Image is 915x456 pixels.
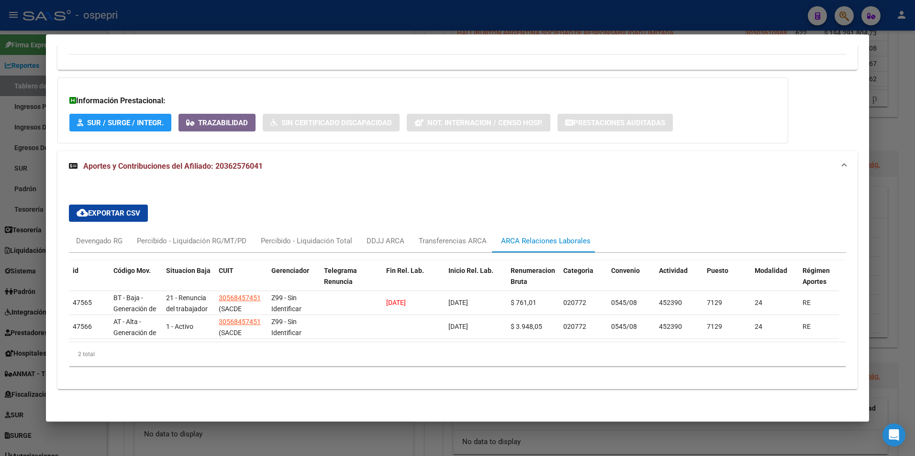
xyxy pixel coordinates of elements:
[563,323,586,330] span: 020772
[113,267,151,274] span: Código Mov.
[137,236,246,246] div: Percibido - Liquidación RG/MT/PD
[179,114,256,131] button: Trazabilidad
[69,114,171,131] button: SUR / SURGE / INTEGR.
[261,236,352,246] div: Percibido - Liquidación Total
[659,323,682,330] span: 452390
[803,299,811,306] span: RE
[320,261,382,303] datatable-header-cell: Telegrama Renuncia
[407,114,550,131] button: Not. Internacion / Censo Hosp.
[69,261,110,303] datatable-header-cell: id
[419,236,487,246] div: Transferencias ARCA
[448,323,468,330] span: [DATE]
[281,119,392,127] span: Sin Certificado Discapacidad
[162,261,215,303] datatable-header-cell: Situacion Baja
[507,261,559,303] datatable-header-cell: Renumeracion Bruta
[799,261,847,303] datatable-header-cell: Régimen Aportes
[219,318,261,326] span: 30568457451
[611,323,637,330] span: 0545/08
[219,294,261,302] span: 30568457451
[324,267,357,285] span: Telegrama Renuncia
[73,267,78,274] span: id
[87,119,164,127] span: SUR / SURGE / INTEGR.
[659,267,688,274] span: Actividad
[707,267,728,274] span: Puesto
[448,299,468,306] span: [DATE]
[166,294,208,356] span: 21 - Renuncia del trabajador / ART.240 - LCT / ART.64 Inc.a) L22248 y otras
[611,267,640,274] span: Convenio
[215,261,268,303] datatable-header-cell: CUIT
[76,236,123,246] div: Devengado RG
[755,299,762,306] span: 24
[803,323,811,330] span: RE
[166,323,193,330] span: 1 - Activo
[511,267,555,285] span: Renumeracion Bruta
[755,323,762,330] span: 24
[83,162,263,171] span: Aportes y Contribuciones del Afiliado: 20362576041
[501,236,591,246] div: ARCA Relaciones Laborales
[110,261,162,303] datatable-header-cell: Código Mov.
[803,267,830,285] span: Régimen Aportes
[751,261,799,303] datatable-header-cell: Modalidad
[73,323,92,330] span: 47566
[77,207,88,218] mat-icon: cloud_download
[69,95,776,107] h3: Información Prestacional:
[113,294,156,324] span: BT - Baja - Generación de Clave
[268,261,320,303] datatable-header-cell: Gerenciador
[69,205,148,222] button: Exportar CSV
[563,299,586,306] span: 020772
[57,182,858,389] div: Aportes y Contribuciones del Afiliado: 20362576041
[271,294,301,313] span: Z99 - Sin Identificar
[607,261,655,303] datatable-header-cell: Convenio
[563,267,593,274] span: Categoria
[69,342,847,366] div: 2 total
[57,151,858,182] mat-expansion-panel-header: Aportes y Contribuciones del Afiliado: 20362576041
[445,261,507,303] datatable-header-cell: Inicio Rel. Lab.
[707,299,722,306] span: 7129
[703,261,751,303] datatable-header-cell: Puesto
[558,114,673,131] button: Prestaciones Auditadas
[559,261,607,303] datatable-header-cell: Categoria
[166,267,211,274] span: Situacion Baja
[882,423,905,446] div: Open Intercom Messenger
[659,299,682,306] span: 452390
[573,119,665,127] span: Prestaciones Auditadas
[611,299,637,306] span: 0545/08
[113,318,156,347] span: AT - Alta - Generación de clave
[448,267,493,274] span: Inicio Rel. Lab.
[198,119,248,127] span: Trazabilidad
[427,119,543,127] span: Not. Internacion / Censo Hosp.
[271,267,309,274] span: Gerenciador
[655,261,703,303] datatable-header-cell: Actividad
[73,299,92,306] span: 47565
[263,114,400,131] button: Sin Certificado Discapacidad
[511,299,536,306] span: $ 761,01
[77,209,140,217] span: Exportar CSV
[219,329,269,423] span: (SACDE SOCIEDAD ARGENTINA DE CONSTRUCCION Y DESARROLLO ESTRATEGICO S.A.)
[386,267,424,274] span: Fin Rel. Lab.
[707,323,722,330] span: 7129
[382,261,445,303] datatable-header-cell: Fin Rel. Lab.
[219,305,269,400] span: (SACDE SOCIEDAD ARGENTINA DE CONSTRUCCION Y DESARROLLO ESTRATEGICO S.A.)
[511,323,542,330] span: $ 3.948,05
[755,267,787,274] span: Modalidad
[386,299,406,306] span: [DATE]
[271,318,301,337] span: Z99 - Sin Identificar
[219,267,234,274] span: CUIT
[367,236,404,246] div: DDJJ ARCA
